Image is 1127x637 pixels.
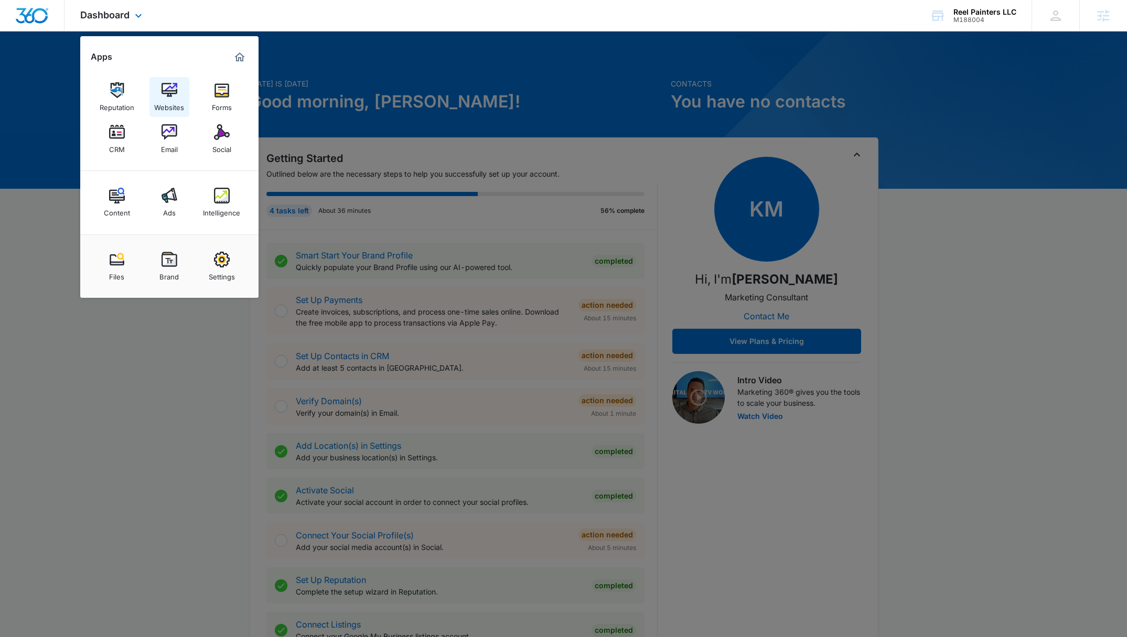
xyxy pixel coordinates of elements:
a: Intelligence [202,182,242,222]
div: Forms [212,98,232,112]
div: Websites [154,98,184,112]
a: Content [97,182,137,222]
a: Marketing 360® Dashboard [231,49,248,66]
a: Forms [202,77,242,117]
div: CRM [109,140,125,154]
div: account name [953,8,1016,16]
div: Email [161,140,178,154]
span: Dashboard [80,9,130,20]
a: Social [202,119,242,159]
a: Settings [202,246,242,286]
a: Email [149,119,189,159]
a: Websites [149,77,189,117]
div: Ads [163,203,176,217]
div: Settings [209,267,235,281]
div: Brand [159,267,179,281]
a: Reputation [97,77,137,117]
a: CRM [97,119,137,159]
a: Ads [149,182,189,222]
h2: Apps [91,52,112,62]
div: Reputation [100,98,134,112]
a: Files [97,246,137,286]
div: Content [104,203,130,217]
div: Intelligence [203,203,240,217]
a: Brand [149,246,189,286]
div: account id [953,16,1016,24]
div: Files [109,267,124,281]
div: Social [212,140,231,154]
